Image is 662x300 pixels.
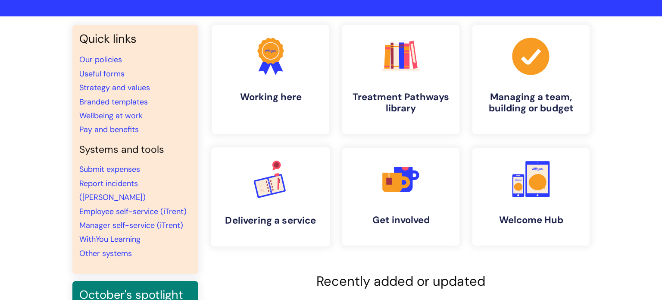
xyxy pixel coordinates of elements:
a: Pay and benefits [79,124,139,135]
h4: Welcome Hub [479,215,583,226]
a: Working here [212,25,329,134]
h4: Get involved [349,215,453,226]
a: Treatment Pathways library [342,25,459,134]
h4: Treatment Pathways library [349,92,453,114]
a: Welcome Hub [472,148,590,246]
a: Delivering a service [211,147,330,246]
a: Managing a team, building or budget [472,25,590,134]
a: Our policies [79,54,122,65]
a: Other systems [79,248,132,259]
a: Wellbeing at work [79,111,143,121]
h2: Recently added or updated [212,273,590,289]
a: Submit expenses [79,164,140,174]
a: Manager self-service (iTrent) [79,220,183,231]
a: Strategy and values [79,82,150,93]
a: Useful forms [79,69,125,79]
h4: Working here [219,92,322,103]
h4: Systems and tools [79,144,191,156]
h3: Quick links [79,32,191,46]
a: WithYou Learning [79,234,141,244]
h4: Managing a team, building or budget [479,92,583,114]
h4: Delivering a service [218,215,323,226]
a: Report incidents ([PERSON_NAME]) [79,178,146,202]
a: Branded templates [79,97,148,107]
a: Employee self-service (iTrent) [79,206,187,217]
a: Get involved [342,148,459,246]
